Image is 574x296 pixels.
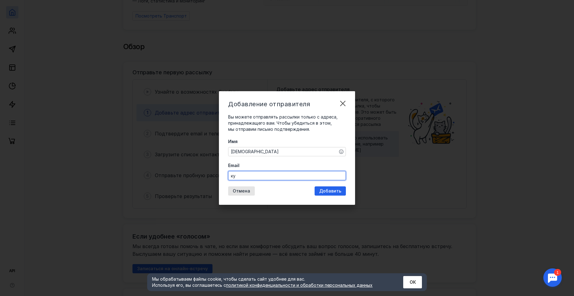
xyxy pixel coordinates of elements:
[228,186,255,196] button: Отмена
[228,138,238,145] span: Имя
[228,162,239,169] span: Email
[403,276,422,288] button: ОК
[233,189,250,194] span: Отмена
[152,276,388,288] div: Мы обрабатываем файлы cookie, чтобы сделать сайт удобнее для вас. Используя его, вы соглашаетесь c
[319,189,341,194] span: Добавить
[226,282,373,288] a: политикой конфиденциальности и обработки персональных данных
[228,147,346,156] textarea: [DEMOGRAPHIC_DATA]
[228,100,310,108] span: Добавление отправителя
[14,4,21,10] div: 1
[228,114,338,132] span: Вы можете отправлять рассылки только с адреса, принадлежащего вам. Чтобы убедиться в этом, мы отп...
[315,186,346,196] button: Добавить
